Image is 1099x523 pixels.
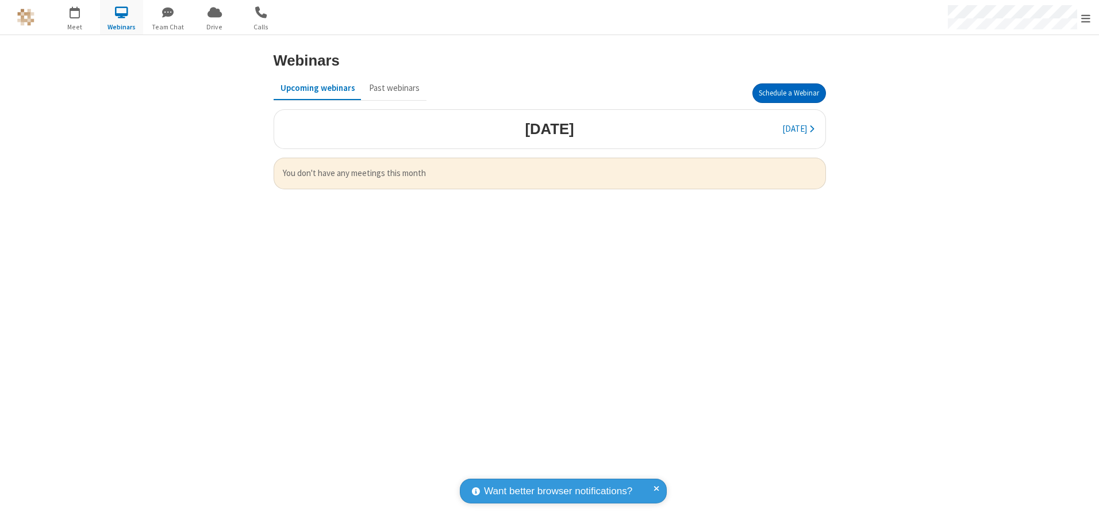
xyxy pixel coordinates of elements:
span: You don't have any meetings this month [283,167,817,180]
button: Upcoming webinars [274,77,362,99]
button: [DATE] [775,119,821,140]
img: QA Selenium DO NOT DELETE OR CHANGE [17,9,34,26]
h3: [DATE] [525,121,574,137]
span: Calls [240,22,283,32]
span: Want better browser notifications? [484,484,632,499]
h3: Webinars [274,52,340,68]
button: Past webinars [362,77,426,99]
button: Schedule a Webinar [752,83,826,103]
span: [DATE] [782,123,807,134]
span: Webinars [100,22,143,32]
span: Team Chat [147,22,190,32]
span: Meet [53,22,97,32]
span: Drive [193,22,236,32]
